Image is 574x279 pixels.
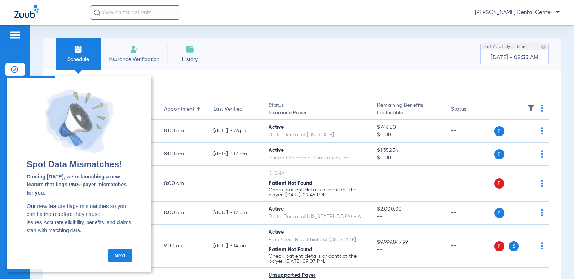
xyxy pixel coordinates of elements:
span: Coming [DATE], we’re launching a new feature that flags PMS–payer mismatches for you. [19,97,119,119]
span: P [494,149,504,159]
div: United Concordia Companies, Inc. [269,154,366,162]
div: Active [269,229,366,236]
span: P [494,178,504,189]
img: Manual Insurance Verification [130,45,138,54]
img: Search Icon [94,9,100,16]
div: Active [269,205,366,213]
img: Zuub Logo [14,5,39,18]
p: Check patient details or contact the payer. [DATE] 09:45 PM. [269,187,366,198]
span: $1,352.34 [377,147,440,154]
span: Last Appt. Sync Time: [483,43,526,50]
span: History [173,56,207,63]
span: P [494,241,504,251]
span: Deductible [377,109,440,117]
span: $0.00 [377,154,440,162]
div: Last Verified [213,106,257,113]
p: Accurate eligibility, benefits, and claims start with matching data. [19,126,125,158]
td: -- [208,166,263,201]
span: $2,000.00 [377,205,440,213]
div: Active [269,147,366,154]
img: group-dot-blue.svg [541,150,543,158]
td: [DATE] 9:14 PM [208,225,263,268]
h2: Spot Data Mismatches! [19,86,125,90]
img: Schedule [74,45,83,54]
td: [DATE] 9:26 PM [208,120,263,143]
td: -- [445,166,494,201]
p: Check patient details or contact the payer. [DATE] 09:07 PM. [269,254,366,264]
div: Blue Cross Blue Shield of [US_STATE] [269,236,366,244]
span: P [494,208,504,218]
td: [DATE] 9:17 PM [208,143,263,166]
td: [DATE] 9:17 PM [208,201,263,225]
span: $746.50 [377,124,440,131]
div: Delta Dental of [US_STATE] (DDPA) - AI [269,213,366,221]
span: $0.00 [377,131,440,139]
td: 8:00 AM [158,201,208,225]
td: 9:00 AM [158,225,208,268]
span: -- [377,213,440,221]
td: -- [445,201,494,225]
img: filter.svg [527,105,535,112]
td: 8:00 AM [158,120,208,143]
img: hamburger-icon [9,31,21,39]
img: group-dot-blue.svg [541,180,543,187]
td: -- [445,225,494,268]
div: Last Verified [213,106,243,113]
span: Our new feature flags mismatches so you can fix them before they cause issues. [19,127,119,149]
span: -- [377,181,383,186]
span: -- [377,246,440,254]
span: Insurance Payer [269,109,366,117]
div: CIGNA [269,170,366,177]
span: S [509,241,519,251]
a: Next [101,173,125,186]
img: last sync help info [541,44,546,49]
div: Active [269,124,366,131]
span: Insurance Verification [106,56,162,63]
td: 8:00 AM [158,143,208,166]
img: group-dot-blue.svg [541,105,543,112]
th: Status [445,99,494,120]
span: [DATE] - 08:35 AM [491,54,538,61]
img: History [186,45,194,54]
span: [PERSON_NAME] Dental Center [475,9,560,16]
img: group-dot-blue.svg [541,127,543,134]
span: Patient Not Found [269,247,312,252]
span: P [494,126,504,136]
th: Remaining Benefits | [371,99,445,120]
img: group-dot-blue.svg [541,209,543,216]
div: Delta Dental of [US_STATE] [269,131,366,139]
td: -- [445,143,494,166]
img: group-dot-blue.svg [541,242,543,249]
td: -- [445,120,494,143]
th: Status | [263,99,371,120]
span: Schedule [61,56,95,63]
span: Patient Not Found [269,181,312,186]
div: Appointment [164,106,202,113]
td: 8:00 AM [158,166,208,201]
div: Appointment [164,106,194,113]
input: Search for patients [90,5,180,20]
span: $9,999,847.99 [377,239,440,246]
